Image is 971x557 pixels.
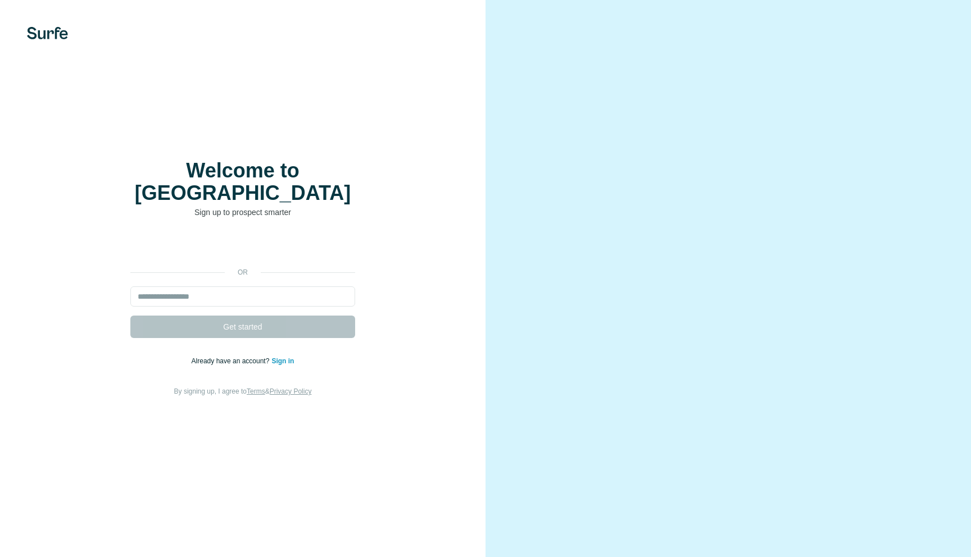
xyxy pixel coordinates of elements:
[130,207,355,218] p: Sign up to prospect smarter
[271,357,294,365] a: Sign in
[27,27,68,39] img: Surfe's logo
[247,387,265,395] a: Terms
[130,159,355,204] h1: Welcome to [GEOGRAPHIC_DATA]
[270,387,312,395] a: Privacy Policy
[125,235,361,259] iframe: Sign in with Google Button
[225,267,261,277] p: or
[192,357,272,365] span: Already have an account?
[174,387,312,395] span: By signing up, I agree to &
